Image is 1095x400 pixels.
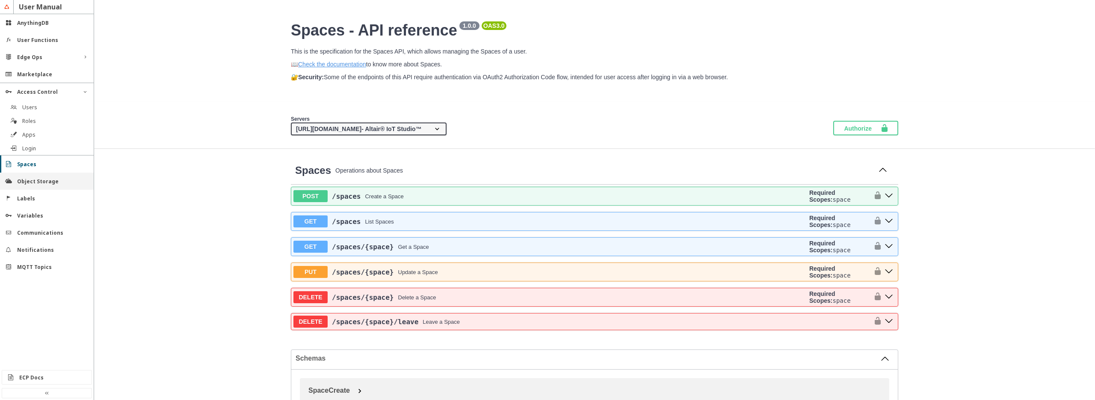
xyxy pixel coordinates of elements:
a: /spaces [332,192,361,200]
button: delete ​/spaces​/{space} [882,292,896,303]
p: 🔐 Some of the endpoints of this API require authentication via OAuth2 Authorization Code flow, in... [291,74,898,81]
button: authorization button unlocked [869,290,882,304]
p: Operations about Spaces [335,167,872,174]
code: space [832,196,850,203]
span: PUT [293,266,328,278]
a: /spaces/{space} [332,243,394,251]
button: DELETE/spaces/{space}Delete a Space [293,291,806,303]
code: space [832,247,850,254]
div: Get a Space [398,244,429,250]
div: Delete a Space [398,294,436,301]
div: List Spaces [365,218,394,225]
code: space [832,272,850,279]
button: get ​/spaces [882,216,896,227]
span: /spaces /{space} /leave [332,318,418,326]
span: GET [293,215,328,227]
button: GET/spaces/{space}Get a Space [293,241,806,253]
button: DELETE/spaces/{space}/leaveLeave a Space [293,316,869,328]
h2: Spaces - API reference [291,21,898,39]
span: DELETE [293,291,328,303]
button: authorization button unlocked [869,265,882,279]
b: Required Scopes: [809,290,835,304]
span: DELETE [293,316,328,328]
span: Authorize [844,124,880,132]
a: /spaces/{space} [332,293,394,301]
span: Schemas [296,355,881,362]
button: SpaceCreate [304,382,894,399]
b: Required Scopes: [809,189,835,203]
button: authorization button unlocked [869,240,882,254]
button: authorization button unlocked [869,189,882,203]
strong: Security: [298,74,324,81]
span: Servers [291,116,310,122]
div: Create a Space [365,193,403,200]
span: /spaces /{space} [332,293,394,301]
pre: OAS 3.0 [483,22,505,29]
div: Leave a Space [423,319,460,325]
button: GET/spacesList Spaces [293,215,806,227]
b: Required Scopes: [809,240,835,254]
code: space [832,221,850,228]
button: put ​/spaces​/{space} [882,266,896,278]
b: Required Scopes: [809,265,835,279]
span: /spaces /{space} [332,243,394,251]
span: GET [293,241,328,253]
button: post ​/spaces [882,191,896,202]
code: space [832,297,850,304]
a: /spaces/{space} [332,268,394,276]
span: SpaceCreate [308,387,350,394]
button: Schemas [296,354,889,363]
pre: 1.0.0 [461,22,478,29]
p: This is the specification for the Spaces API, which allows managing the Spaces of a user. [291,48,898,55]
button: POST/spacesCreate a Space [293,190,806,202]
button: get ​/spaces​/{space} [882,241,896,252]
button: delete ​/spaces​/{space}​/leave [882,316,896,327]
span: POST [293,190,328,202]
button: authorization button unlocked [869,316,882,327]
p: 📖 to know more about Spaces. [291,61,898,68]
span: /spaces /{space} [332,268,394,276]
a: /spaces [332,218,361,226]
button: Authorize [833,121,898,135]
div: Update a Space [398,269,438,275]
button: PUT/spaces/{space}Update a Space [293,266,806,278]
a: Spaces [295,164,331,176]
b: Required Scopes: [809,215,835,228]
a: /spaces/{space}/leave [332,318,418,326]
a: Check the documentation [298,61,366,68]
button: authorization button unlocked [869,215,882,228]
button: Collapse operation [876,164,890,177]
